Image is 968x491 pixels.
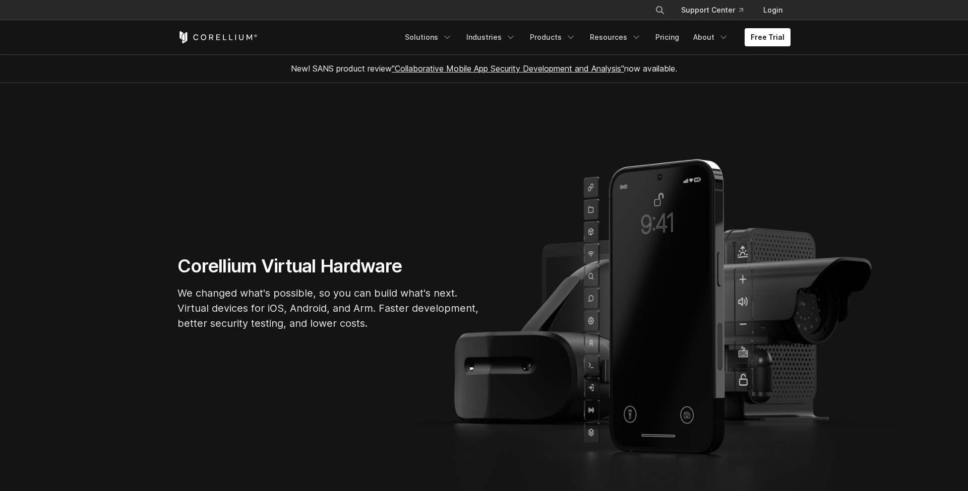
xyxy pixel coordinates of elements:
[399,28,791,46] div: Navigation Menu
[673,1,751,19] a: Support Center
[177,255,480,277] h1: Corellium Virtual Hardware
[460,28,522,46] a: Industries
[649,28,685,46] a: Pricing
[584,28,647,46] a: Resources
[177,31,258,43] a: Corellium Home
[392,63,624,74] a: "Collaborative Mobile App Security Development and Analysis"
[651,1,669,19] button: Search
[755,1,791,19] a: Login
[399,28,458,46] a: Solutions
[643,1,791,19] div: Navigation Menu
[687,28,735,46] a: About
[524,28,582,46] a: Products
[745,28,791,46] a: Free Trial
[177,286,480,331] p: We changed what's possible, so you can build what's next. Virtual devices for iOS, Android, and A...
[291,63,677,74] span: New! SANS product review now available.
